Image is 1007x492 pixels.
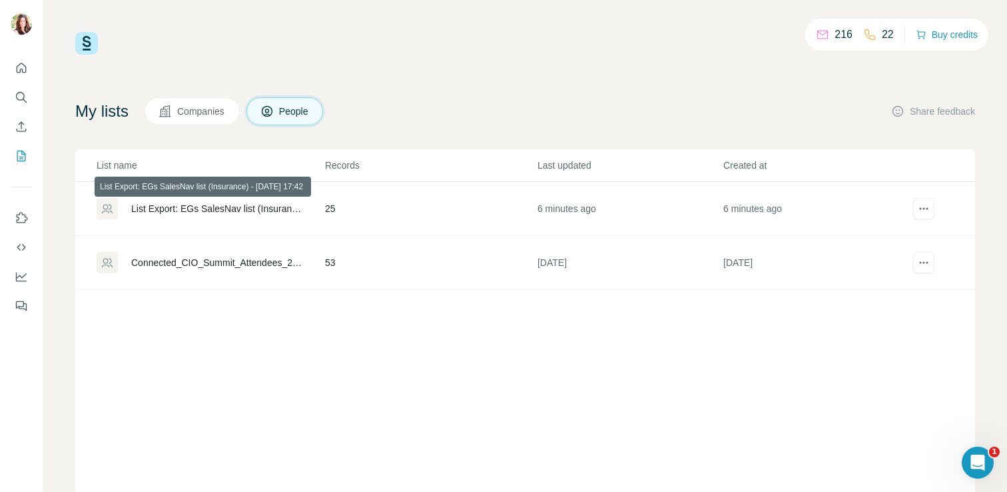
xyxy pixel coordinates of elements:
[913,252,934,273] button: actions
[723,182,908,236] td: 6 minutes ago
[989,447,1000,457] span: 1
[11,144,32,168] button: My lists
[325,159,536,172] p: Records
[537,182,723,236] td: 6 minutes ago
[916,25,978,44] button: Buy credits
[891,105,975,118] button: Share feedback
[835,27,852,43] p: 216
[279,105,310,118] span: People
[11,115,32,139] button: Enrich CSV
[537,236,723,290] td: [DATE]
[177,105,226,118] span: Companies
[11,294,32,318] button: Feedback
[723,159,908,172] p: Created at
[131,256,302,269] div: Connected_CIO_Summit_Attendees_2025 - Connected_CIO_Summit_Attendees_2025
[537,159,722,172] p: Last updated
[97,159,324,172] p: List name
[11,13,32,35] img: Avatar
[131,202,302,215] div: List Export: EGs SalesNav list (Insurance) - [DATE] 17:42
[962,447,994,479] iframe: Intercom live chat
[11,265,32,289] button: Dashboard
[11,56,32,80] button: Quick start
[75,101,129,122] h4: My lists
[324,182,537,236] td: 25
[11,235,32,259] button: Use Surfe API
[75,32,98,55] img: Surfe Logo
[882,27,894,43] p: 22
[324,236,537,290] td: 53
[11,206,32,230] button: Use Surfe on LinkedIn
[913,198,934,219] button: actions
[11,85,32,109] button: Search
[723,236,908,290] td: [DATE]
